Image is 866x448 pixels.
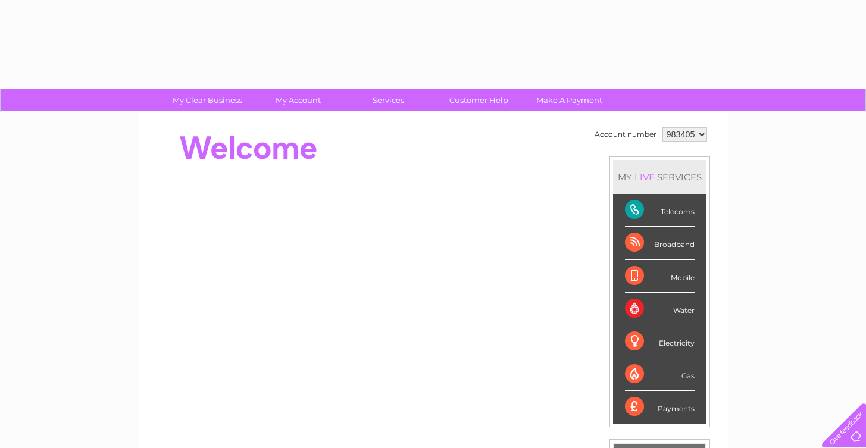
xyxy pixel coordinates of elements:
div: Gas [625,358,695,391]
a: My Account [249,89,347,111]
div: LIVE [632,171,657,183]
div: Water [625,293,695,325]
div: Mobile [625,260,695,293]
div: Payments [625,391,695,423]
a: Customer Help [430,89,528,111]
div: Broadband [625,227,695,259]
a: Make A Payment [520,89,618,111]
div: MY SERVICES [613,160,706,194]
div: Telecoms [625,194,695,227]
a: My Clear Business [158,89,257,111]
div: Electricity [625,325,695,358]
td: Account number [592,124,659,145]
a: Services [339,89,437,111]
